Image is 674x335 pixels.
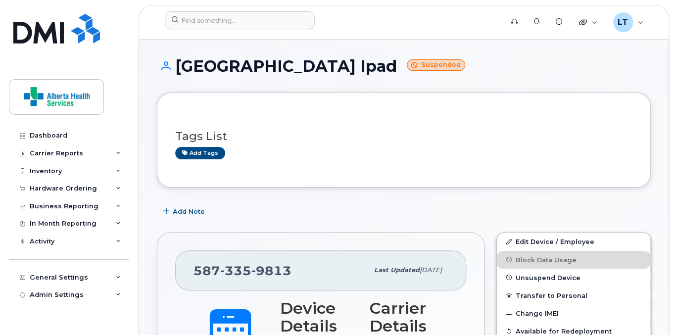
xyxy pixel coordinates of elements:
span: Unsuspend Device [516,274,580,281]
button: Change IMEI [497,304,650,322]
span: 587 [193,263,291,278]
span: 9813 [251,263,291,278]
h1: [GEOGRAPHIC_DATA] Ipad [157,57,651,75]
span: Add Note [173,207,205,216]
span: Available for Redeployment [516,327,612,335]
button: Block Data Usage [497,251,650,269]
h3: Device Details [280,299,358,335]
h3: Carrier Details [370,299,448,335]
button: Add Note [157,202,213,220]
span: [DATE] [420,266,442,274]
a: Add tags [175,147,225,159]
span: Last updated [374,266,420,274]
a: Edit Device / Employee [497,233,650,250]
span: 335 [220,263,251,278]
button: Unsuspend Device [497,269,650,287]
button: Transfer to Personal [497,287,650,304]
h3: Tags List [175,130,632,143]
small: Suspended [407,59,465,71]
